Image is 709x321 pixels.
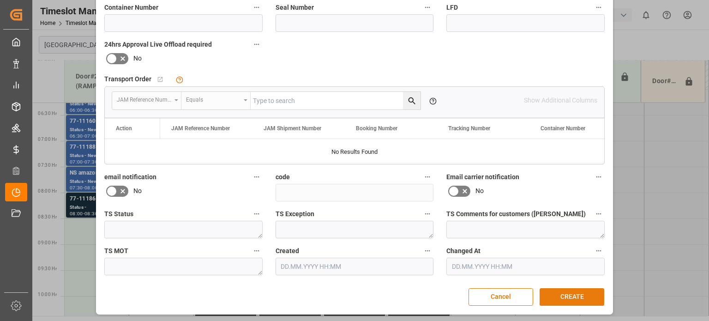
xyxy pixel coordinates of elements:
button: search button [403,92,421,109]
span: No [475,186,484,196]
button: TS Comments for customers ([PERSON_NAME]) [593,208,605,220]
span: JAM Reference Number [171,125,230,132]
button: TS Exception [421,208,433,220]
button: open menu [181,92,251,109]
button: Created [421,245,433,257]
button: CREATE [540,288,604,306]
span: 24hrs Approval Live Offload required [104,40,212,49]
span: Seal Number [276,3,314,12]
div: Equals [186,93,240,104]
button: Container Number [251,1,263,13]
button: TS MOT [251,245,263,257]
button: TS Status [251,208,263,220]
span: Created [276,246,299,256]
button: Email carrier notification [593,171,605,183]
div: JAM Reference Number [117,93,171,104]
button: email notification [251,171,263,183]
span: Transport Order [104,74,151,84]
span: TS MOT [104,246,128,256]
span: LFD [446,3,458,12]
span: Container Number [104,3,158,12]
button: Seal Number [421,1,433,13]
input: DD.MM.YYYY HH:MM [446,258,605,275]
span: JAM Shipment Number [264,125,321,132]
input: Type to search [251,92,421,109]
span: Booking Number [356,125,397,132]
button: 24hrs Approval Live Offload required [251,38,263,50]
button: Cancel [469,288,533,306]
span: Changed At [446,246,481,256]
span: TS Comments for customers ([PERSON_NAME]) [446,209,586,219]
button: code [421,171,433,183]
span: TS Exception [276,209,314,219]
span: code [276,172,290,182]
span: No [133,54,142,63]
button: Changed At [593,245,605,257]
span: TS Status [104,209,133,219]
div: Action [116,125,132,132]
span: No [133,186,142,196]
span: email notification [104,172,156,182]
span: Container Number [541,125,585,132]
span: Email carrier notification [446,172,519,182]
span: Tracking Number [448,125,490,132]
button: open menu [112,92,181,109]
button: LFD [593,1,605,13]
input: DD.MM.YYYY HH:MM [276,258,434,275]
